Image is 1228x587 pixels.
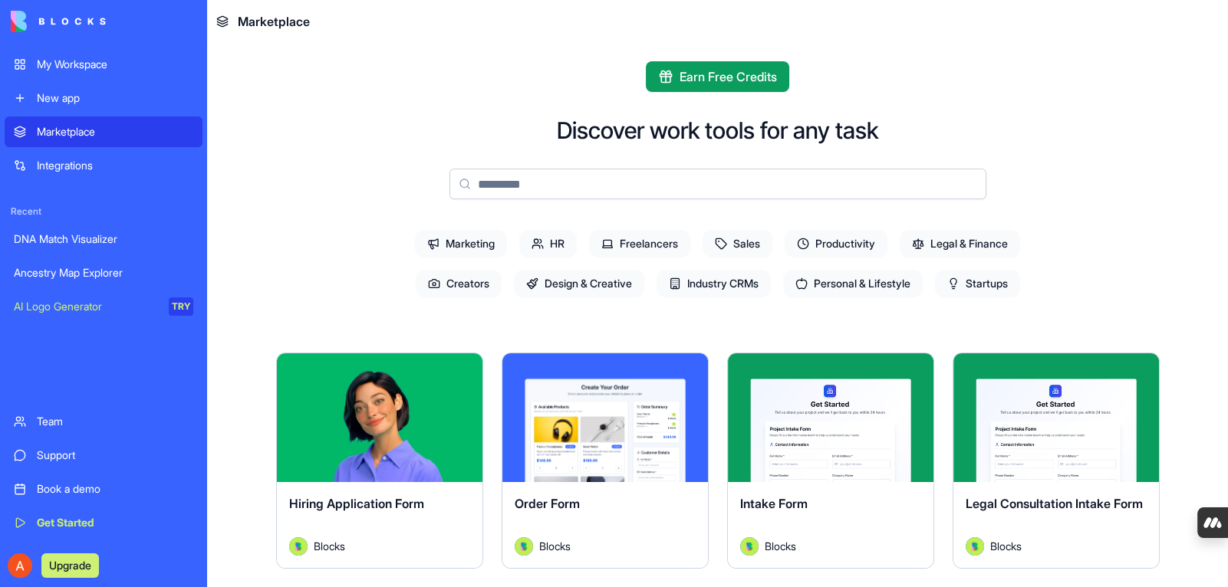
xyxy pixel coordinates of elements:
img: Avatar [740,537,759,556]
span: Intake Form [740,496,808,511]
span: Productivity [785,230,887,257]
button: Upgrade [41,553,99,578]
div: Get Started [37,515,193,530]
a: DNA Match Visualizer [5,224,202,254]
span: Legal & Finance [900,230,1020,257]
span: Startups [935,270,1020,297]
span: Blocks [539,538,571,554]
h2: Discover work tools for any task [557,116,878,144]
div: Ancestry Map Explorer [14,265,193,280]
div: Team [37,414,193,429]
div: Marketplace [37,124,193,139]
a: Book a demo [5,474,202,504]
div: Integrations [37,158,193,173]
a: Support [5,440,202,471]
span: Creators [416,270,502,297]
span: Earn Free Credits [680,67,777,86]
a: Marketplace [5,116,202,147]
span: Marketing [415,230,507,257]
div: My Workspace [37,57,193,72]
div: DNA Match Visualizer [14,231,193,247]
a: Legal Consultation Intake FormAvatarBlocks [953,353,1160,569]
span: Recent [5,205,202,218]
div: AI Logo Generator [14,299,158,314]
span: Hiring Application Form [289,496,424,511]
span: HR [519,230,577,257]
span: Design & Creative [514,270,644,297]
img: logo [11,11,106,32]
a: Team [5,406,202,437]
a: Intake FormAvatarBlocks [727,353,934,569]
div: TRY [169,297,193,316]
span: Sales [703,230,772,257]
a: AI Logo GeneratorTRY [5,291,202,322]
span: Legal Consultation Intake Form [966,496,1143,511]
span: Industry CRMs [657,270,771,297]
img: Avatar [966,537,984,556]
img: Avatar [289,537,308,556]
img: Avatar [515,537,533,556]
span: Order Form [515,496,580,511]
div: Support [37,448,193,463]
a: Ancestry Map Explorer [5,257,202,288]
a: Order FormAvatarBlocks [502,353,709,569]
span: Blocks [990,538,1022,554]
div: New app [37,90,193,106]
a: Integrations [5,150,202,181]
div: Book a demo [37,481,193,497]
span: Blocks [765,538,796,554]
a: Get Started [5,507,202,538]
span: Blocks [314,538,345,554]
button: Earn Free Credits [646,61,789,92]
img: ACg8ocITBX1reyd7AzlARPHZPFnwbzBqMD2ogS2eydDauYtn0nj2iw=s96-c [8,553,32,578]
span: Freelancers [589,230,690,257]
a: Hiring Application FormAvatarBlocks [276,353,483,569]
a: My Workspace [5,49,202,80]
span: Marketplace [238,12,310,31]
span: Personal & Lifestyle [783,270,923,297]
a: Upgrade [41,557,99,572]
a: New app [5,83,202,113]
